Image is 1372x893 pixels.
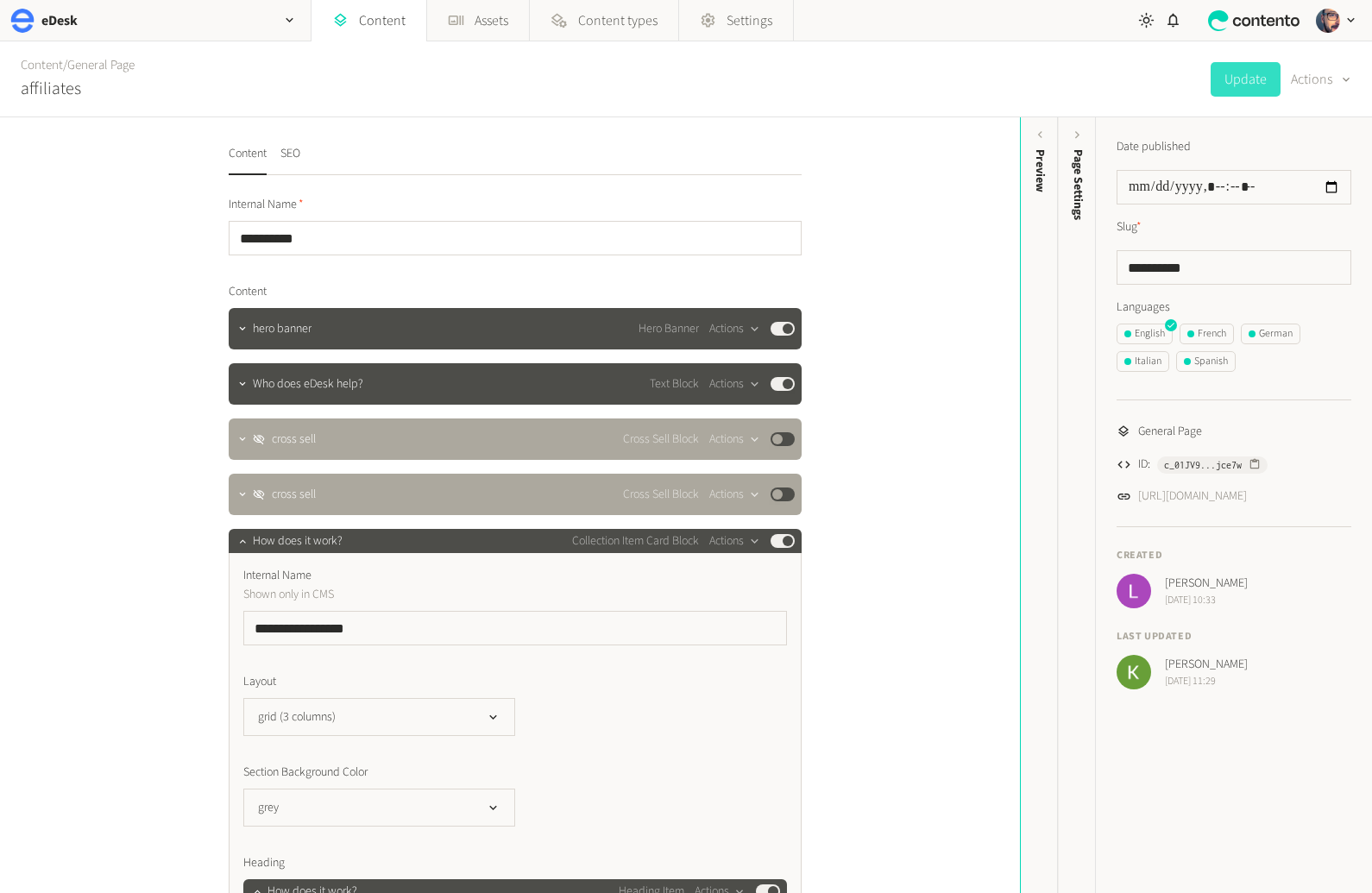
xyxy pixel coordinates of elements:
span: Cross Sell Block [623,486,699,504]
img: Lily McDonnell [1117,574,1151,608]
button: c_01JV9...jce7w [1157,456,1268,474]
button: Actions [1291,62,1351,97]
h2: affiliates [21,76,81,102]
span: [PERSON_NAME] [1165,656,1248,674]
button: Actions [709,484,760,505]
div: English [1124,326,1165,342]
span: Hero Banner [639,320,699,338]
span: [PERSON_NAME] [1165,575,1248,593]
span: cross sell [272,431,316,449]
span: Content [229,283,267,301]
span: Heading [243,854,285,872]
span: Section Background Color [243,764,368,782]
a: General Page [67,56,135,74]
button: Actions [709,531,760,551]
img: Josh Angell [1316,9,1340,33]
span: ID: [1138,456,1150,474]
a: [URL][DOMAIN_NAME] [1138,487,1247,506]
span: cross sell [272,486,316,504]
div: Spanish [1184,354,1228,369]
button: Actions [709,318,760,339]
button: Italian [1117,351,1169,372]
span: Settings [727,10,772,31]
label: Languages [1117,299,1351,317]
span: Internal Name [243,567,312,585]
span: How does it work? [253,532,343,550]
button: English [1117,324,1173,344]
img: eDesk [10,9,35,33]
label: Date published [1117,138,1191,156]
span: / [63,56,67,74]
span: Page Settings [1069,149,1087,220]
span: c_01JV9...jce7w [1164,457,1242,473]
button: French [1180,324,1234,344]
button: Actions [709,429,760,450]
div: French [1187,326,1226,342]
button: Actions [709,374,760,394]
button: SEO [280,145,300,175]
span: Collection Item Card Block [572,532,699,550]
label: Slug [1117,218,1142,236]
p: Shown only in CMS [243,585,636,604]
span: Content types [578,10,658,31]
span: General Page [1138,423,1202,441]
h4: Created [1117,548,1351,563]
button: grey [243,789,515,827]
span: Who does eDesk help? [253,375,363,393]
button: German [1241,324,1300,344]
button: grid (3 columns) [243,698,515,736]
h2: eDesk [41,10,78,31]
button: Spanish [1176,351,1236,372]
span: [DATE] 10:33 [1165,593,1248,608]
div: German [1249,326,1293,342]
div: Italian [1124,354,1161,369]
span: Layout [243,673,276,691]
span: Text Block [650,375,699,393]
a: Content [21,56,63,74]
span: Internal Name [229,196,304,214]
span: Cross Sell Block [623,431,699,449]
button: Content [229,145,267,175]
button: Update [1211,62,1281,97]
span: hero banner [253,320,312,338]
img: Keelin Terry [1117,655,1151,689]
span: [DATE] 11:29 [1165,674,1248,689]
div: Preview [1031,149,1049,192]
h4: Last updated [1117,629,1351,645]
